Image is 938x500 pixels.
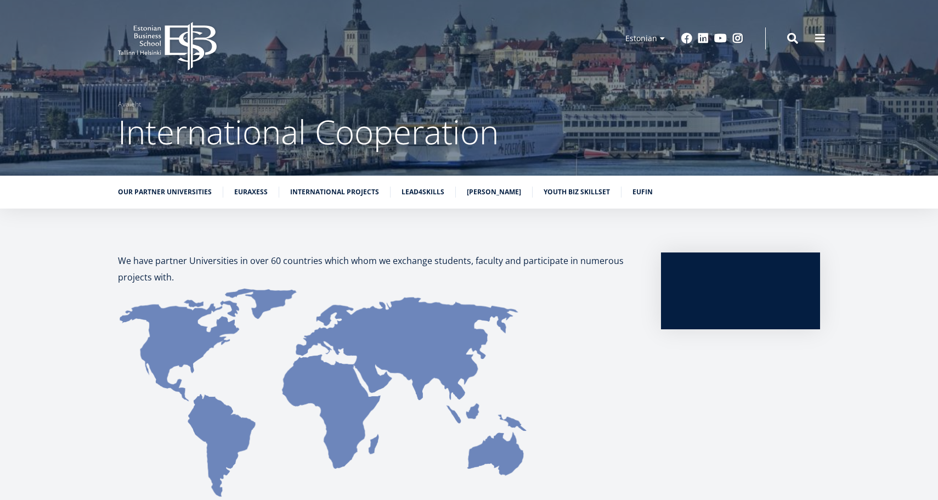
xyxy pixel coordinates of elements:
[118,285,530,500] img: map.png
[544,187,610,198] a: Youth BIZ Skillset
[732,33,743,44] a: Instagram
[632,187,653,198] a: EUFIN
[698,33,709,44] a: Linkedin
[402,187,444,198] a: Lead4Skills
[467,187,521,198] a: [PERSON_NAME]
[234,187,268,198] a: Euraxess
[118,99,141,110] a: Avaleht
[118,109,499,154] span: International Cooperation
[714,33,727,44] a: Youtube
[290,187,379,198] a: International Projects
[681,33,692,44] a: Facebook
[118,252,639,285] p: We have partner Universities in over 60 countries which whom we exchange students, faculty and pa...
[118,187,212,198] a: Our partner universities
